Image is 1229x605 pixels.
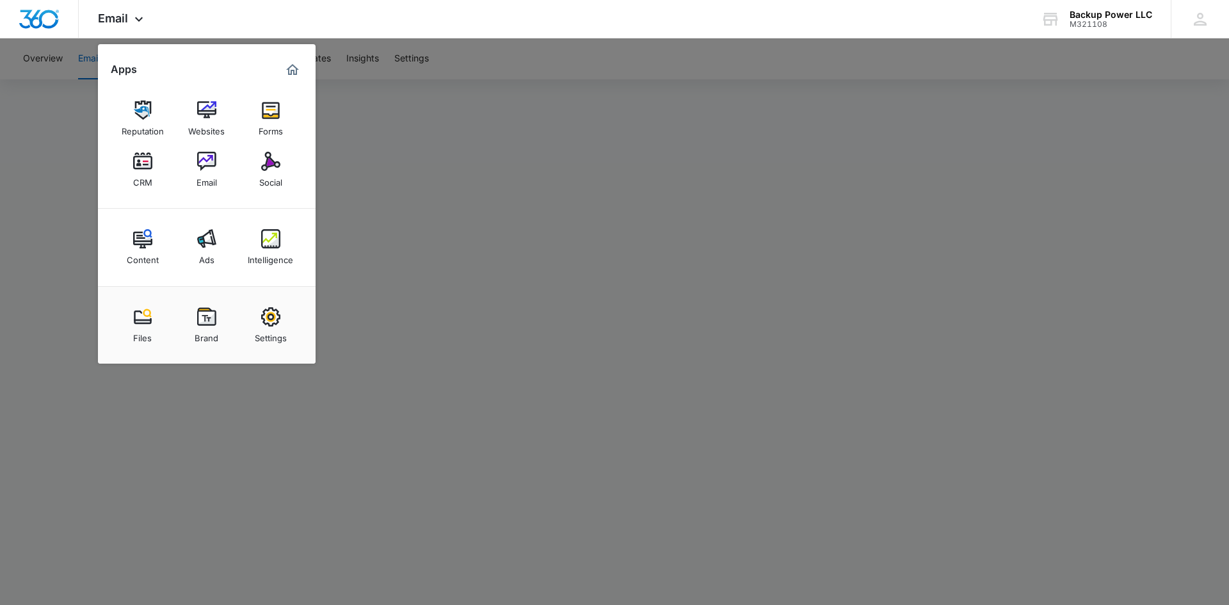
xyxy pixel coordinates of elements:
[255,327,287,343] div: Settings
[248,248,293,265] div: Intelligence
[118,145,167,194] a: CRM
[199,248,214,265] div: Ads
[246,145,295,194] a: Social
[111,63,137,76] h2: Apps
[182,223,231,271] a: Ads
[246,301,295,350] a: Settings
[259,120,283,136] div: Forms
[246,223,295,271] a: Intelligence
[182,145,231,194] a: Email
[246,94,295,143] a: Forms
[127,248,159,265] div: Content
[182,94,231,143] a: Websites
[118,301,167,350] a: Files
[197,171,217,188] div: Email
[1070,20,1152,29] div: account id
[195,327,218,343] div: Brand
[1070,10,1152,20] div: account name
[118,223,167,271] a: Content
[133,327,152,343] div: Files
[282,60,303,80] a: Marketing 360® Dashboard
[122,120,164,136] div: Reputation
[118,94,167,143] a: Reputation
[188,120,225,136] div: Websites
[133,171,152,188] div: CRM
[259,171,282,188] div: Social
[182,301,231,350] a: Brand
[98,12,128,25] span: Email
